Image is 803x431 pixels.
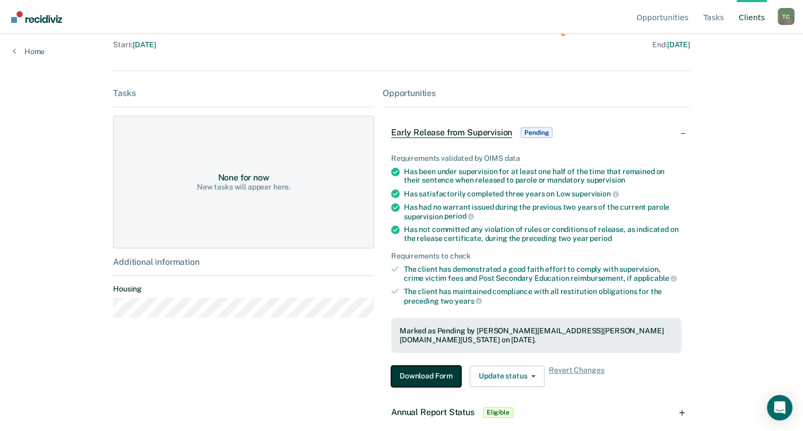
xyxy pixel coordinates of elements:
div: The client has maintained compliance with all restitution obligations for the preceding two [404,287,681,305]
span: period [590,234,611,243]
span: [DATE] [133,40,156,49]
button: Download Form [391,366,461,387]
dt: Housing [113,285,374,294]
span: Annual Report Status [391,407,474,417]
span: period [444,212,474,220]
div: Additional information [113,257,374,267]
span: years [455,297,482,305]
span: [DATE] [667,40,690,49]
a: Navigate to form link [391,366,465,387]
div: End : [406,40,690,49]
div: Has not committed any violation of rules or conditions of release, as indicated on the release ce... [404,225,681,243]
div: Start : [113,40,402,49]
span: applicable [634,274,677,282]
span: Eligible [483,407,513,418]
button: Profile dropdown button [778,8,795,25]
span: Early Release from Supervision [391,127,512,138]
div: Requirements validated by OIMS data [391,154,681,163]
div: Marked as Pending by [PERSON_NAME][EMAIL_ADDRESS][PERSON_NAME][DOMAIN_NAME][US_STATE] on [DATE]. [400,326,673,344]
a: Home [13,47,45,56]
div: T C [778,8,795,25]
div: The client has demonstrated a good faith effort to comply with supervision, crime victim fees and... [404,265,681,283]
span: supervision [586,176,625,184]
img: Recidiviz [11,11,62,23]
span: supervision [572,189,618,198]
button: Update status [470,366,545,387]
div: Has had no warrant issued during the previous two years of the current parole supervision [404,203,681,221]
span: Pending [521,127,552,138]
div: Tasks [113,88,374,98]
div: Has satisfactorily completed three years on Low [404,189,681,199]
div: Has been under supervision for at least one half of the time that remained on their sentence when... [404,167,681,185]
div: Requirements to check [391,252,681,261]
div: Opportunities [383,88,690,98]
div: Annual Report StatusEligible [383,395,690,429]
div: New tasks will appear here. [197,183,290,192]
div: Open Intercom Messenger [767,395,792,420]
div: None for now [218,173,269,183]
div: Early Release from SupervisionPending [383,116,690,150]
span: Revert Changes [549,366,604,387]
